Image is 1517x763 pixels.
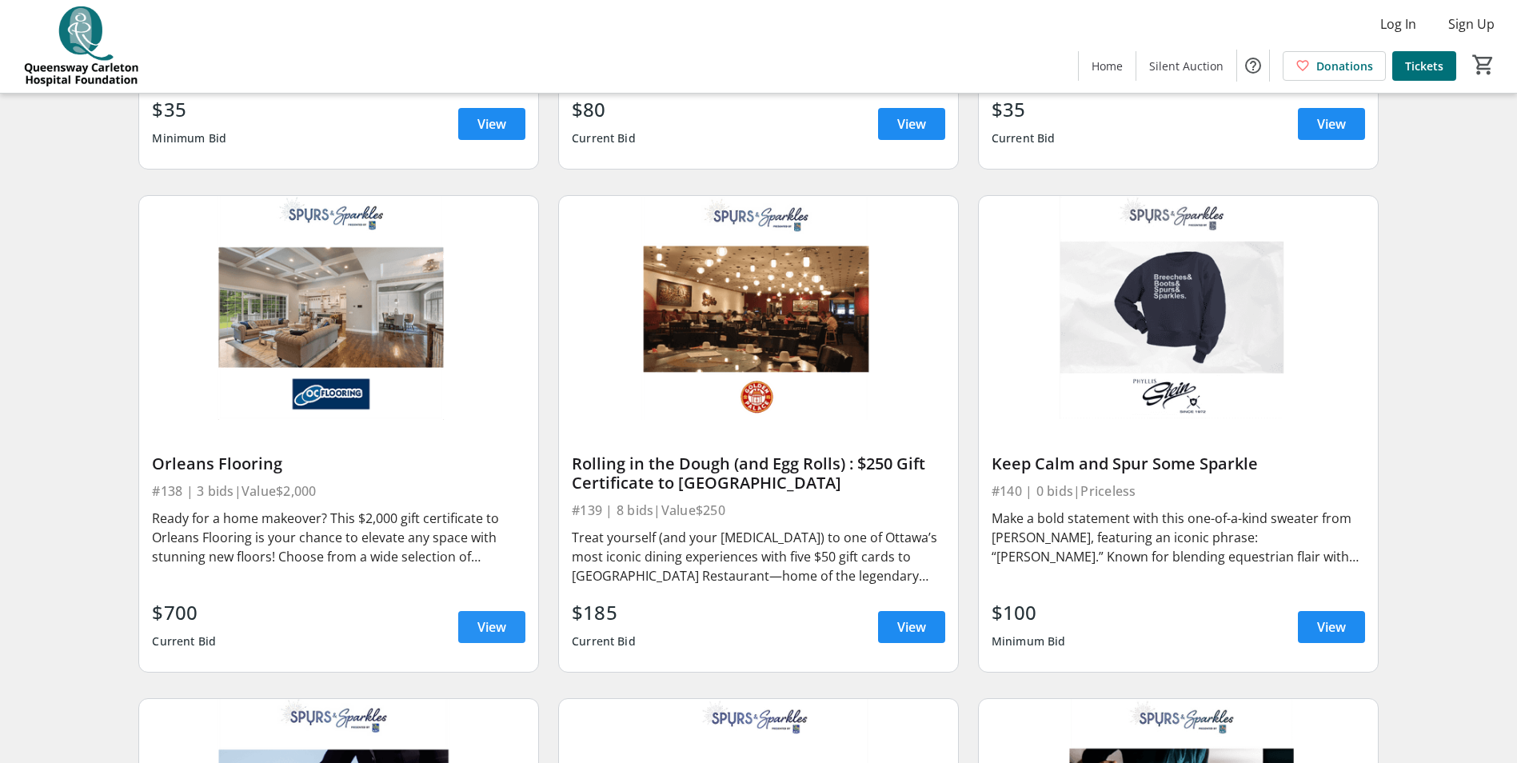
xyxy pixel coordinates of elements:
div: Current Bid [152,627,216,656]
span: Sign Up [1448,14,1495,34]
a: Tickets [1392,51,1456,81]
div: Current Bid [572,627,636,656]
div: Keep Calm and Spur Some Sparkle [992,454,1365,473]
div: Minimum Bid [152,124,226,153]
a: View [878,108,945,140]
div: $700 [152,598,216,627]
span: View [477,617,506,637]
img: QCH Foundation's Logo [10,6,152,86]
div: Current Bid [572,124,636,153]
div: Ready for a home makeover? This $2,000 gift certificate to Orleans Flooring is your chance to ele... [152,509,525,566]
span: Home [1092,58,1123,74]
a: Silent Auction [1136,51,1236,81]
div: $35 [152,95,226,124]
div: #140 | 0 bids | Priceless [992,480,1365,502]
span: View [897,617,926,637]
span: Log In [1380,14,1416,34]
button: Sign Up [1435,11,1507,37]
span: Tickets [1405,58,1443,74]
img: Orleans Flooring [139,196,538,421]
div: Orleans Flooring [152,454,525,473]
span: View [1317,114,1346,134]
span: View [1317,617,1346,637]
div: $100 [992,598,1066,627]
div: $35 [992,95,1056,124]
div: Minimum Bid [992,627,1066,656]
div: #138 | 3 bids | Value $2,000 [152,480,525,502]
a: View [1298,108,1365,140]
img: Keep Calm and Spur Some Sparkle [979,196,1378,421]
img: Rolling in the Dough (and Egg Rolls) : $250 Gift Certificate to Golden Palace [559,196,958,421]
a: View [878,611,945,643]
div: Rolling in the Dough (and Egg Rolls) : $250 Gift Certificate to [GEOGRAPHIC_DATA] [572,454,945,493]
button: Help [1237,50,1269,82]
div: $80 [572,95,636,124]
div: Current Bid [992,124,1056,153]
a: Donations [1283,51,1386,81]
span: Donations [1316,58,1373,74]
span: View [897,114,926,134]
button: Log In [1367,11,1429,37]
div: #139 | 8 bids | Value $250 [572,499,945,521]
a: View [1298,611,1365,643]
div: Treat yourself (and your [MEDICAL_DATA]) to one of Ottawa’s most iconic dining experiences with f... [572,528,945,585]
div: Make a bold statement with this one-of-a-kind sweater from [PERSON_NAME], featuring an iconic phr... [992,509,1365,566]
span: Silent Auction [1149,58,1224,74]
span: View [477,114,506,134]
a: Home [1079,51,1136,81]
a: View [458,108,525,140]
button: Cart [1469,50,1498,79]
a: View [458,611,525,643]
div: $185 [572,598,636,627]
